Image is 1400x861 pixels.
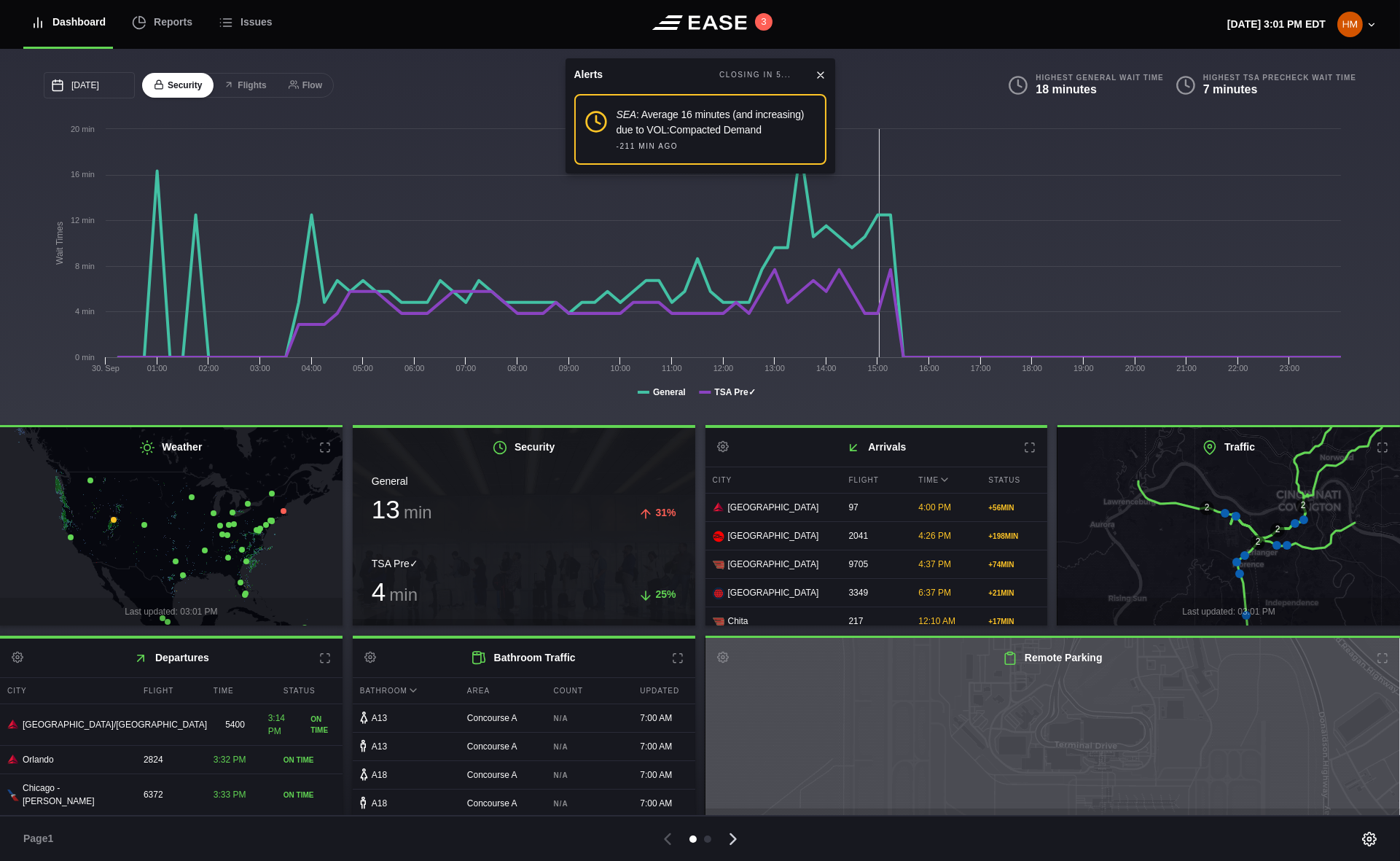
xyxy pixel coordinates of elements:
div: 2 [1251,535,1265,550]
button: 3 [755,13,773,31]
div: Status [981,467,1047,493]
h2: Security [353,428,695,467]
div: TSA Pre✓ [372,556,676,572]
text: 05:00 [353,364,373,373]
div: Time [206,678,273,704]
div: Flight [841,467,907,493]
span: min [404,502,432,522]
text: 23:00 [1280,364,1300,373]
button: Flights [212,73,278,98]
text: 17:00 [971,364,991,373]
div: + 198 MIN [988,531,1040,542]
span: Concourse A [467,798,517,809]
div: + 17 MIN [988,616,1040,627]
div: 6372 [136,781,203,809]
div: A18 [372,768,449,782]
span: Concourse A [467,770,517,780]
tspan: 20 min [71,125,95,133]
div: CLOSING IN 5... [719,69,791,81]
div: 217 [841,607,907,635]
b: 18 minutes [1036,83,1097,96]
tspan: TSA Pre✓ [714,387,755,397]
h3: 4 [372,579,418,604]
span: 25% [655,588,676,600]
span: min [389,585,418,604]
span: [GEOGRAPHIC_DATA]/[GEOGRAPHIC_DATA] [23,718,207,731]
text: 03:00 [250,364,270,373]
span: 3:14 PM [268,713,285,736]
div: Area [460,678,543,704]
text: 21:00 [1176,364,1197,373]
div: 2041 [841,522,907,550]
b: Highest General Wait Time [1036,73,1163,82]
span: 6:37 PM [918,588,951,598]
div: A13 [372,712,449,725]
div: 3349 [841,579,907,607]
div: 2 [1270,523,1285,537]
div: ON TIME [310,714,335,736]
span: Chita [728,615,748,628]
text: 11:00 [662,364,682,373]
span: Concourse A [467,741,517,752]
text: 04:00 [302,364,322,373]
div: Flight [136,678,203,704]
div: General [372,474,676,489]
button: Flow [277,73,334,98]
div: 7:00 AM [633,733,695,760]
text: 14:00 [816,364,837,373]
span: [GEOGRAPHIC_DATA] [728,586,819,599]
div: Time [911,467,977,493]
text: 08:00 [507,364,528,373]
p: [DATE] 3:01 PM EDT [1227,17,1326,32]
h3: 13 [372,496,432,522]
div: Last updated: 03:01 PM [1057,598,1400,626]
tspan: 12 min [71,216,95,225]
em: SEA [617,109,637,120]
div: 5400 [218,711,257,739]
div: Count [547,678,630,704]
div: ON TIME [283,790,335,800]
span: 3:32 PM [214,755,246,765]
b: N/A [554,770,622,781]
img: 50cc926a4e0c9dfb253c27eab779f8ce [1337,12,1363,37]
span: 4:00 PM [918,502,951,513]
tspan: 8 min [75,262,95,270]
span: 31% [655,507,676,518]
div: : Average 16 minutes (and increasing) due to VOL:Compacted Demand [617,107,816,138]
tspan: 0 min [75,353,95,362]
span: 3:33 PM [214,790,246,800]
text: 10:00 [610,364,630,373]
input: mm/dd/yyyy [44,72,135,98]
button: Security [142,73,214,98]
b: N/A [554,798,622,809]
h2: Bathroom Traffic [353,639,695,677]
div: + 56 MIN [988,502,1040,513]
div: 7:00 AM [633,704,695,732]
b: N/A [554,741,622,752]
h2: Traffic [1057,428,1400,467]
div: Status [276,678,343,704]
div: 97 [841,494,907,521]
tspan: 30. Sep [92,364,120,373]
span: 12:10 AM [918,616,955,626]
span: [GEOGRAPHIC_DATA] [728,558,819,571]
span: Page 1 [23,831,60,846]
text: 16:00 [919,364,939,373]
span: [GEOGRAPHIC_DATA] [728,529,819,542]
tspan: Wait Times [55,222,65,265]
div: Updated [633,678,695,704]
div: -211 MIN AGO [617,141,679,152]
b: N/A [554,713,622,724]
div: 2 [1296,499,1310,513]
div: + 74 MIN [988,559,1040,570]
text: 22:00 [1228,364,1248,373]
div: A13 [372,740,449,753]
tspan: 4 min [75,307,95,316]
span: 4:26 PM [918,531,951,541]
text: 07:00 [456,364,477,373]
b: 7 minutes [1203,83,1258,96]
div: 9705 [841,550,907,578]
text: 15:00 [868,364,888,373]
div: 7:00 AM [633,790,695,817]
text: 19:00 [1074,364,1094,373]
